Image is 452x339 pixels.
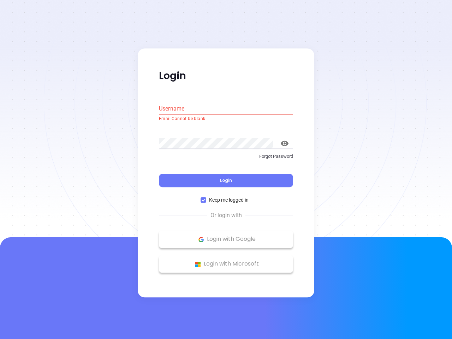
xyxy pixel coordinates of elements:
button: toggle password visibility [276,135,293,152]
p: Email Cannot be blank [159,115,293,123]
span: Keep me logged in [206,196,251,204]
span: Or login with [207,212,245,220]
p: Login with Microsoft [162,259,290,269]
a: Forgot Password [159,153,293,166]
button: Google Logo Login with Google [159,231,293,248]
button: Microsoft Logo Login with Microsoft [159,255,293,273]
img: Google Logo [197,235,206,244]
span: Login [220,178,232,184]
button: Login [159,174,293,188]
img: Microsoft Logo [194,260,202,269]
p: Forgot Password [159,153,293,160]
p: Login [159,70,293,82]
p: Login with Google [162,234,290,245]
